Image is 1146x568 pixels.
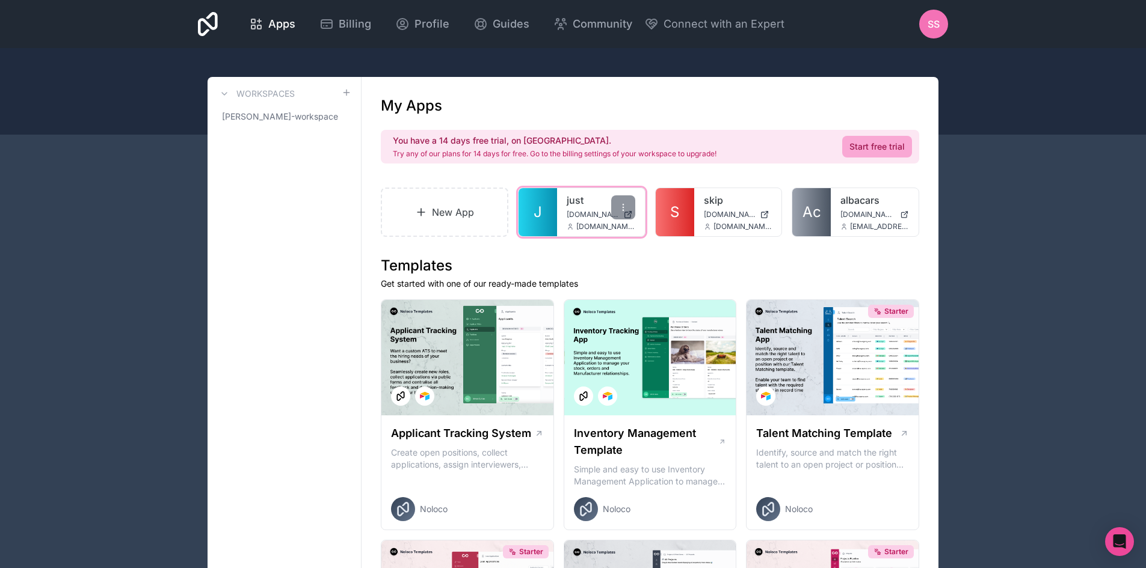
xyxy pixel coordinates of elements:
a: Workspaces [217,87,295,101]
img: Airtable Logo [420,391,430,401]
p: Simple and easy to use Inventory Management Application to manage your stock, orders and Manufact... [574,463,727,487]
h3: Workspaces [236,88,295,100]
a: just [567,193,635,207]
button: Connect with an Expert [644,16,784,32]
span: Starter [519,547,543,557]
a: Community [544,11,642,37]
span: SS [928,17,940,31]
a: Profile [386,11,459,37]
h1: My Apps [381,96,442,115]
img: Airtable Logo [603,391,612,401]
a: J [519,188,557,236]
span: [PERSON_NAME]-workspace [222,111,338,123]
span: Noloco [420,503,448,515]
a: [DOMAIN_NAME] [704,210,772,219]
span: [DOMAIN_NAME] [567,210,618,219]
span: [EMAIL_ADDRESS][DOMAIN_NAME] [850,222,909,231]
h1: Applicant Tracking System [391,425,531,442]
p: Create open positions, collect applications, assign interviewers, centralise candidate feedback a... [391,447,544,471]
a: New App [381,188,508,237]
span: [DOMAIN_NAME] [704,210,756,219]
a: [PERSON_NAME]-workspace [217,106,351,127]
span: J [534,203,542,222]
span: [DOMAIN_NAME][EMAIL_ADDRESS][DOMAIN_NAME] [576,222,635,231]
p: Try any of our plans for 14 days for free. Go to the billing settings of your workspace to upgrade! [393,149,716,159]
p: Get started with one of our ready-made templates [381,278,919,290]
span: Noloco [603,503,630,515]
h1: Inventory Management Template [574,425,718,459]
span: [DOMAIN_NAME] [840,210,895,219]
span: [DOMAIN_NAME][EMAIL_ADDRESS][DOMAIN_NAME] [713,222,772,231]
p: Identify, source and match the right talent to an open project or position with our Talent Matchi... [756,447,909,471]
a: Start free trial [842,136,912,157]
span: Billing [339,16,371,32]
span: Apps [268,16,295,32]
a: Guides [464,11,539,37]
a: albacars [840,193,909,207]
img: Airtable Logo [761,391,771,401]
span: S [670,203,679,222]
a: Apps [239,11,305,37]
span: Guides [493,16,529,32]
span: Connect with an Expert [664,16,784,32]
a: [DOMAIN_NAME] [567,210,635,219]
h2: You have a 14 days free trial, on [GEOGRAPHIC_DATA]. [393,135,716,147]
a: Billing [310,11,381,37]
h1: Talent Matching Template [756,425,892,442]
span: Starter [884,547,908,557]
span: Ac [803,203,821,222]
a: skip [704,193,772,207]
span: Noloco [785,503,813,515]
span: Community [573,16,632,32]
a: [DOMAIN_NAME] [840,210,909,219]
div: Open Intercom Messenger [1105,527,1134,556]
a: S [656,188,694,236]
span: Profile [414,16,449,32]
a: Ac [792,188,831,236]
span: Starter [884,307,908,316]
h1: Templates [381,256,919,275]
